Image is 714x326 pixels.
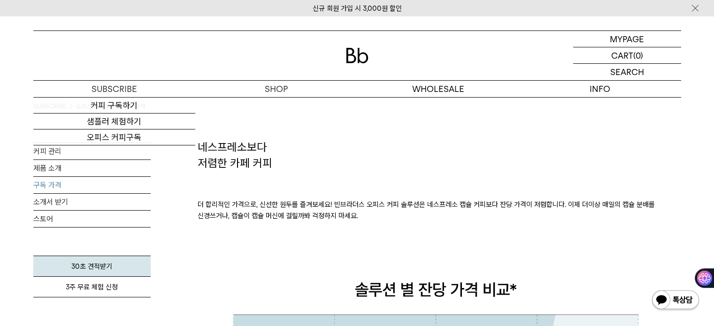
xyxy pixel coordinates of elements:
p: (0) [633,47,643,63]
a: 샘플러 체험하기 [33,114,195,129]
a: 커피 구독하기 [33,98,195,114]
p: INFO [519,81,681,97]
a: 신규 회원 가입 시 3,000원 할인 [313,4,402,13]
a: 오피스 커피구독 [33,129,195,145]
img: 로고 [346,48,369,63]
a: 30초 견적받기 [33,256,151,277]
p: SEARCH [610,64,644,80]
p: CART [611,47,633,63]
a: 3주 무료 체험 신청 [33,277,151,297]
img: 카카오톡 채널 1:1 채팅 버튼 [651,289,700,312]
h2: 네스프레소보다 저렴한 카페 커피 [198,139,681,171]
a: MYPAGE [573,31,681,47]
a: 제품 소개 [33,160,151,176]
a: 스토어 [33,211,151,227]
a: 소개서 받기 [33,194,151,210]
a: 구독 가격 [33,177,151,193]
a: SHOP [195,81,357,97]
p: 더 합리적인 가격으로, 신선한 원두를 즐겨보세요! 빈브라더스 오피스 커피 솔루션은 네스프레소 캡슐 커피보다 잔당 가격이 저렴합니다. 이제 더이상 매일의 캡슐 분배를 신경쓰거나... [198,171,681,250]
a: SUBSCRIBE [33,81,195,97]
p: WHOLESALE [357,81,519,97]
a: 커피 관리 [33,143,151,159]
a: CART (0) [573,47,681,64]
p: MYPAGE [610,31,644,47]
